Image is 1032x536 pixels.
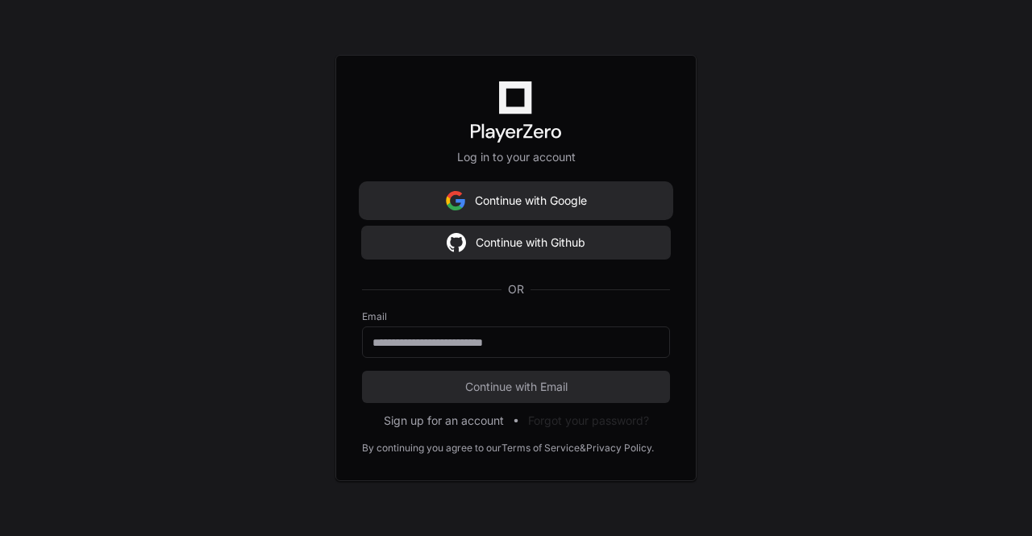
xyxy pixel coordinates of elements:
[362,310,670,323] label: Email
[501,281,531,297] span: OR
[362,442,501,455] div: By continuing you agree to our
[362,185,670,217] button: Continue with Google
[384,413,504,429] button: Sign up for an account
[501,442,580,455] a: Terms of Service
[586,442,654,455] a: Privacy Policy.
[362,226,670,259] button: Continue with Github
[446,185,465,217] img: Sign in with google
[580,442,586,455] div: &
[362,371,670,403] button: Continue with Email
[362,379,670,395] span: Continue with Email
[447,226,466,259] img: Sign in with google
[528,413,649,429] button: Forgot your password?
[362,149,670,165] p: Log in to your account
